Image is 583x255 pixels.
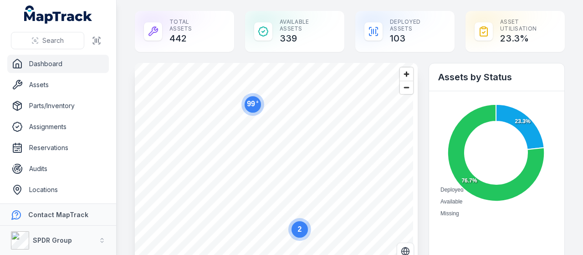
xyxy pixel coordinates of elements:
[7,160,109,178] a: Audits
[7,76,109,94] a: Assets
[256,99,259,104] tspan: +
[24,5,92,24] a: MapTrack
[400,68,413,81] button: Zoom in
[247,99,259,108] text: 99
[7,181,109,199] a: Locations
[28,211,88,219] strong: Contact MapTrack
[438,71,555,83] h2: Assets by Status
[7,118,109,136] a: Assignments
[42,36,64,45] span: Search
[7,55,109,73] a: Dashboard
[400,81,413,94] button: Zoom out
[440,187,464,193] span: Deployed
[440,210,459,217] span: Missing
[7,139,109,157] a: Reservations
[7,97,109,115] a: Parts/Inventory
[33,236,72,244] strong: SPDR Group
[298,225,302,233] text: 2
[7,202,109,220] a: People
[440,198,462,205] span: Available
[11,32,84,49] button: Search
